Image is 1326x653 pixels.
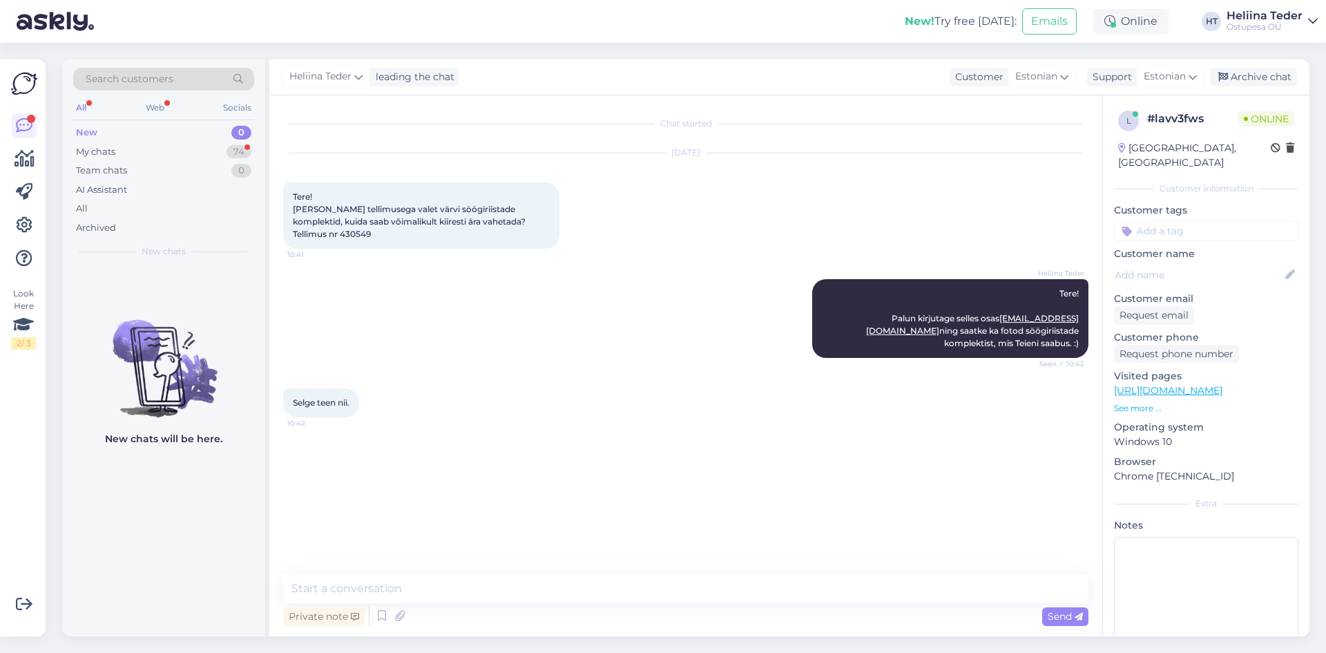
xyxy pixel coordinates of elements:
[231,126,251,140] div: 0
[1114,330,1298,345] p: Customer phone
[76,221,116,235] div: Archived
[1087,70,1132,84] div: Support
[1227,21,1303,32] div: Ostupesa OÜ
[1126,115,1131,126] span: l
[1114,402,1298,415] p: See more ...
[866,288,1081,348] span: Tere! Palun kirjutage selles osas ning saatke ka fotod söögiriistade komplektist, mis Teieni saab...
[1114,292,1298,306] p: Customer email
[1114,203,1298,218] p: Customer tags
[1238,111,1294,126] span: Online
[1202,12,1221,31] div: HT
[905,15,934,28] b: New!
[11,70,37,97] img: Askly Logo
[1114,247,1298,261] p: Customer name
[289,69,352,84] span: Heliina Teder
[1114,420,1298,435] p: Operating system
[1114,220,1298,241] input: Add a tag
[287,418,339,428] span: 10:42
[1114,182,1298,195] div: Customer information
[905,13,1017,30] div: Try free [DATE]:
[1114,455,1298,469] p: Browser
[283,607,365,626] div: Private note
[1022,8,1077,35] button: Emails
[293,397,349,408] span: Selge teen nii.
[1114,469,1298,484] p: Chrome [TECHNICAL_ID]
[143,99,167,117] div: Web
[370,70,454,84] div: leading the chat
[76,183,127,197] div: AI Assistant
[1093,9,1169,34] div: Online
[105,432,222,446] p: New chats will be here.
[1227,10,1303,21] div: Heliina Teder
[142,245,186,258] span: New chats
[1015,69,1057,84] span: Estonian
[1032,359,1084,369] span: Seen ✓ 10:42
[1118,141,1271,170] div: [GEOGRAPHIC_DATA], [GEOGRAPHIC_DATA]
[1114,369,1298,384] p: Visited pages
[1144,69,1186,84] span: Estonian
[1114,518,1298,533] p: Notes
[293,191,528,239] span: Tere! [PERSON_NAME] tellimusega valet värvi söögiriistade komplektid, kuida saab võimalikult kiir...
[76,164,127,178] div: Team chats
[1114,384,1222,397] a: [URL][DOMAIN_NAME]
[1147,111,1238,127] div: # lavv3fws
[76,145,115,159] div: My chats
[1115,267,1282,283] input: Add name
[1114,498,1298,510] div: Extra
[283,117,1088,130] div: Chat started
[1048,610,1083,623] span: Send
[1114,345,1239,363] div: Request phone number
[1114,306,1194,325] div: Request email
[227,145,251,159] div: 74
[283,146,1088,159] div: [DATE]
[76,202,88,216] div: All
[11,287,36,350] div: Look Here
[950,70,1003,84] div: Customer
[86,72,173,86] span: Search customers
[11,337,36,350] div: 2 / 3
[73,99,89,117] div: All
[1227,10,1318,32] a: Heliina TederOstupesa OÜ
[1114,435,1298,449] p: Windows 10
[1032,268,1084,278] span: Heliina Teder
[62,295,265,419] img: No chats
[220,99,254,117] div: Socials
[231,164,251,178] div: 0
[287,249,339,260] span: 10:41
[76,126,97,140] div: New
[1210,68,1297,86] div: Archive chat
